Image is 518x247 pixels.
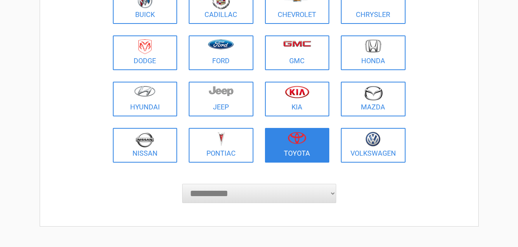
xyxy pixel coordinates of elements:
img: hyundai [134,86,156,97]
a: Hyundai [113,82,178,116]
img: honda [365,39,381,53]
img: jeep [209,86,233,96]
a: Nissan [113,128,178,163]
a: Volkswagen [341,128,406,163]
a: Pontiac [189,128,253,163]
img: dodge [138,39,152,54]
a: GMC [265,35,330,70]
img: nissan [136,132,154,148]
img: toyota [288,132,306,144]
a: Dodge [113,35,178,70]
img: mazda [364,86,383,101]
a: Toyota [265,128,330,163]
img: kia [285,86,309,98]
img: gmc [283,40,311,47]
a: Ford [189,35,253,70]
a: Mazda [341,82,406,116]
img: ford [208,39,234,49]
a: Kia [265,82,330,116]
img: pontiac [217,132,225,146]
img: volkswagen [365,132,381,147]
a: Jeep [189,82,253,116]
a: Honda [341,35,406,70]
